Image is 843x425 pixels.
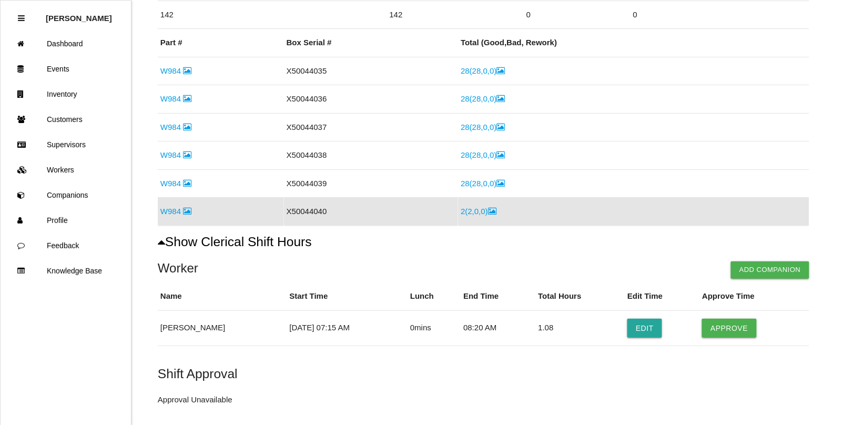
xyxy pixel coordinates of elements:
[158,1,387,29] td: 142
[1,82,131,107] a: Inventory
[1,258,131,284] a: Knowledge Base
[408,282,461,310] th: Lunch
[497,95,505,103] i: Image Inside
[1,107,131,132] a: Customers
[160,207,191,216] a: W984
[183,207,191,215] i: Image Inside
[1,132,131,157] a: Supervisors
[160,123,191,131] a: W984
[461,310,535,346] td: 08:20 AM
[158,29,284,57] th: Part #
[536,310,625,346] td: 1.08
[627,319,662,338] button: Edit
[158,282,287,310] th: Name
[631,1,809,29] td: 0
[461,66,505,75] a: 28(28,0,0)
[497,151,505,159] i: Image Inside
[702,319,756,338] button: Approve
[284,169,459,198] td: X50044039
[183,95,191,103] i: Image Inside
[183,123,191,131] i: Image Inside
[158,310,287,346] td: [PERSON_NAME]
[158,261,809,275] h4: Worker
[699,282,809,310] th: Approve Time
[183,179,191,187] i: Image Inside
[183,67,191,75] i: Image Inside
[158,235,312,249] button: Show Clerical Shift Hours
[46,6,112,23] p: Rosie Blandino
[284,198,459,226] td: X50044040
[458,29,809,57] th: Total ( Good , Bad , Rework)
[284,29,459,57] th: Box Serial #
[497,67,505,75] i: Image Inside
[160,94,191,103] a: W984
[731,261,809,278] button: Add Companion
[536,282,625,310] th: Total Hours
[461,179,505,188] a: 28(28,0,0)
[408,310,461,346] td: 0 mins
[387,1,524,29] td: 142
[1,183,131,208] a: Companions
[284,141,459,170] td: X50044038
[1,208,131,233] a: Profile
[183,151,191,159] i: Image Inside
[488,207,496,215] i: Image Inside
[461,94,505,103] a: 28(28,0,0)
[497,179,505,187] i: Image Inside
[158,367,809,381] h5: Shift Approval
[1,157,131,183] a: Workers
[160,66,191,75] a: W984
[1,233,131,258] a: Feedback
[284,85,459,114] td: X50044036
[1,56,131,82] a: Events
[284,113,459,141] td: X50044037
[461,207,496,216] a: 2(2,0,0)
[497,123,505,131] i: Image Inside
[284,57,459,85] td: X50044035
[461,150,505,159] a: 28(28,0,0)
[1,31,131,56] a: Dashboard
[524,1,631,29] td: 0
[461,123,505,131] a: 28(28,0,0)
[625,282,699,310] th: Edit Time
[160,179,191,188] a: W984
[287,310,408,346] td: [DATE] 07:15 AM
[160,150,191,159] a: W984
[18,6,25,31] div: Close
[158,394,232,406] p: Approval Unavailable
[287,282,408,310] th: Start Time
[461,282,535,310] th: End Time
